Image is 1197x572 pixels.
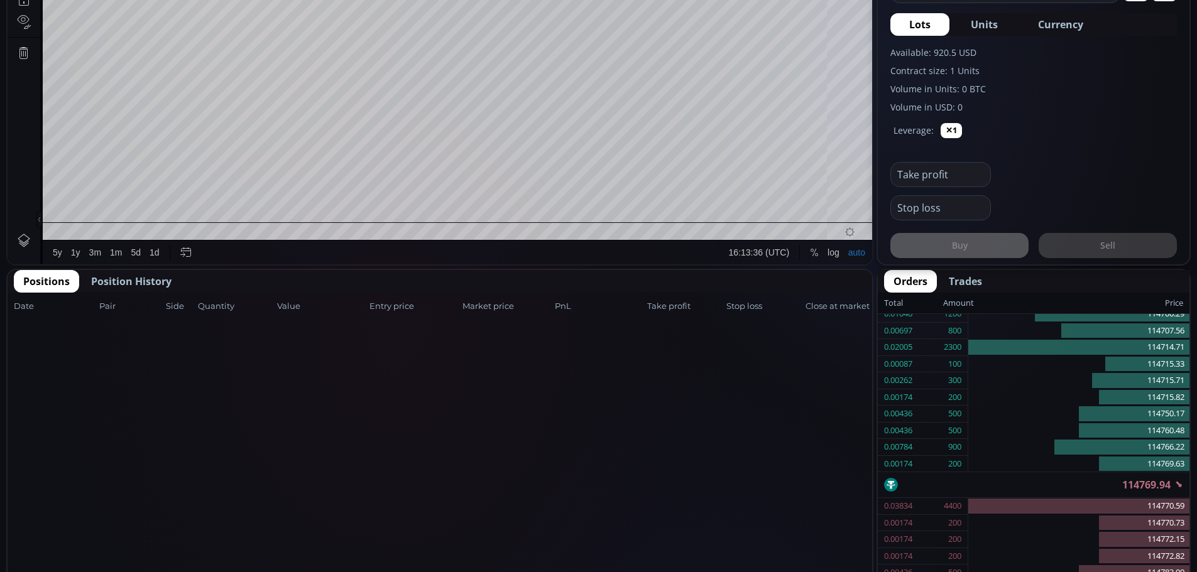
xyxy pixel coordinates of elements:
[41,29,61,40] div: BTC
[948,372,961,389] div: 300
[820,551,832,561] div: log
[234,7,273,17] div: Indicators
[199,31,205,40] div: H
[277,300,366,313] span: Value
[102,551,114,561] div: 1m
[91,274,172,289] span: Position History
[948,356,961,372] div: 100
[941,123,962,138] button: ✕1
[968,531,1189,548] div: 114772.15
[721,551,782,561] span: 16:13:36 (UTC)
[968,456,1189,472] div: 114769.63
[166,300,194,313] span: Side
[248,31,253,40] div: L
[968,372,1189,389] div: 114715.71
[128,29,139,40] div: Market open
[968,548,1189,565] div: 114772.82
[968,339,1189,356] div: 114714.71
[948,406,961,422] div: 500
[968,389,1189,406] div: 114715.82
[555,300,643,313] span: PnL
[974,295,1183,311] div: Price
[948,423,961,439] div: 500
[884,439,912,455] div: 0.00784
[948,515,961,531] div: 200
[968,498,1189,515] div: 114770.59
[836,544,862,568] div: Toggle Auto Scale
[462,300,551,313] span: Market price
[841,551,858,561] div: auto
[943,295,974,311] div: Amount
[647,300,723,313] span: Take profit
[124,551,134,561] div: 5d
[205,31,244,40] div: 116757.99
[909,17,931,32] span: Lots
[11,168,21,180] div: 
[1019,13,1102,36] button: Currency
[952,13,1017,36] button: Units
[806,300,866,313] span: Close at market
[949,274,982,289] span: Trades
[968,323,1189,340] div: 114707.56
[717,544,786,568] button: 16:13:36 (UTC)
[107,7,113,17] div: D
[894,274,927,289] span: Orders
[948,456,961,472] div: 200
[23,274,70,289] span: Positions
[142,551,152,561] div: 1d
[884,531,912,548] div: 0.00174
[82,270,181,293] button: Position History
[884,389,912,406] div: 0.00174
[798,544,816,568] div: Toggle Percentage
[968,515,1189,532] div: 114770.73
[41,45,68,55] div: Volume
[948,323,961,339] div: 800
[948,548,961,564] div: 200
[726,300,802,313] span: Stop loss
[948,439,961,455] div: 900
[884,498,912,514] div: 0.03834
[884,270,937,293] button: Orders
[968,439,1189,456] div: 114766.22
[29,514,35,531] div: Hide Drawings Toolbar
[1038,17,1083,32] span: Currency
[296,31,302,40] div: C
[198,300,273,313] span: Quantity
[890,82,1177,95] label: Volume in Units: 0 BTC
[890,100,1177,114] label: Volume in USD: 0
[150,31,156,40] div: O
[884,356,912,372] div: 0.00087
[14,270,79,293] button: Positions
[369,300,458,313] span: Entry price
[968,356,1189,373] div: 114715.33
[63,551,73,561] div: 1y
[944,498,961,514] div: 4400
[894,124,934,137] label: Leverage:
[884,456,912,472] div: 0.00174
[884,323,912,339] div: 0.00697
[968,406,1189,423] div: 114750.17
[884,548,912,564] div: 0.00174
[253,31,292,40] div: 114384.00
[99,300,162,313] span: Pair
[939,270,992,293] button: Trades
[302,31,341,40] div: 114769.94
[816,544,836,568] div: Toggle Log Scale
[169,7,205,17] div: Compare
[73,45,99,55] div: 9.319K
[948,389,961,406] div: 200
[971,17,998,32] span: Units
[82,551,94,561] div: 3m
[890,13,949,36] button: Lots
[884,423,912,439] div: 0.00436
[884,372,912,389] div: 0.00262
[878,472,1189,497] div: 114769.94
[884,339,912,355] div: 0.02005
[884,295,943,311] div: Total
[157,31,195,40] div: 115268.01
[944,339,961,355] div: 2300
[45,551,55,561] div: 5y
[968,306,1189,323] div: 114700.29
[890,46,1177,59] label: Available: 920.5 USD
[14,300,96,313] span: Date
